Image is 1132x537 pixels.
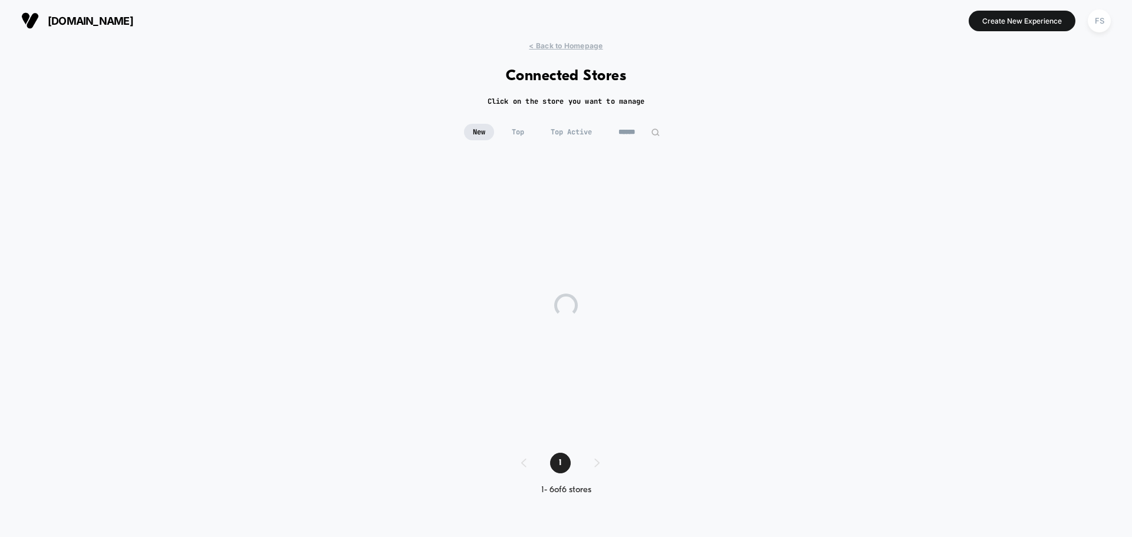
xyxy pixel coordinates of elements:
[529,41,603,50] span: < Back to Homepage
[464,124,494,140] span: New
[503,124,533,140] span: Top
[48,15,133,27] span: [DOMAIN_NAME]
[506,68,627,85] h1: Connected Stores
[651,128,660,137] img: edit
[542,124,601,140] span: Top Active
[1088,9,1111,32] div: FS
[21,12,39,29] img: Visually logo
[18,11,137,30] button: [DOMAIN_NAME]
[488,97,645,106] h2: Click on the store you want to manage
[1084,9,1114,33] button: FS
[969,11,1075,31] button: Create New Experience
